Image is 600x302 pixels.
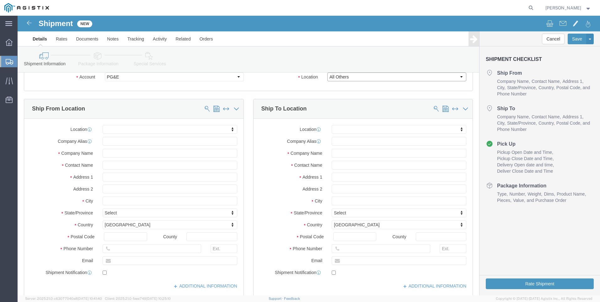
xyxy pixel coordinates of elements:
[146,297,171,300] span: [DATE] 10:25:10
[545,4,592,12] button: [PERSON_NAME]
[284,297,300,300] a: Feedback
[105,297,171,300] span: Client: 2025.21.0-faee749
[496,296,592,301] span: Copyright © [DATE]-[DATE] Agistix Inc., All Rights Reserved
[78,297,102,300] span: [DATE] 10:41:40
[269,297,284,300] a: Support
[18,16,600,295] iframe: FS Legacy Container
[4,3,49,13] img: logo
[545,4,581,11] span: JJ Bighorse
[25,297,102,300] span: Server: 2025.21.0-c63077040a8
